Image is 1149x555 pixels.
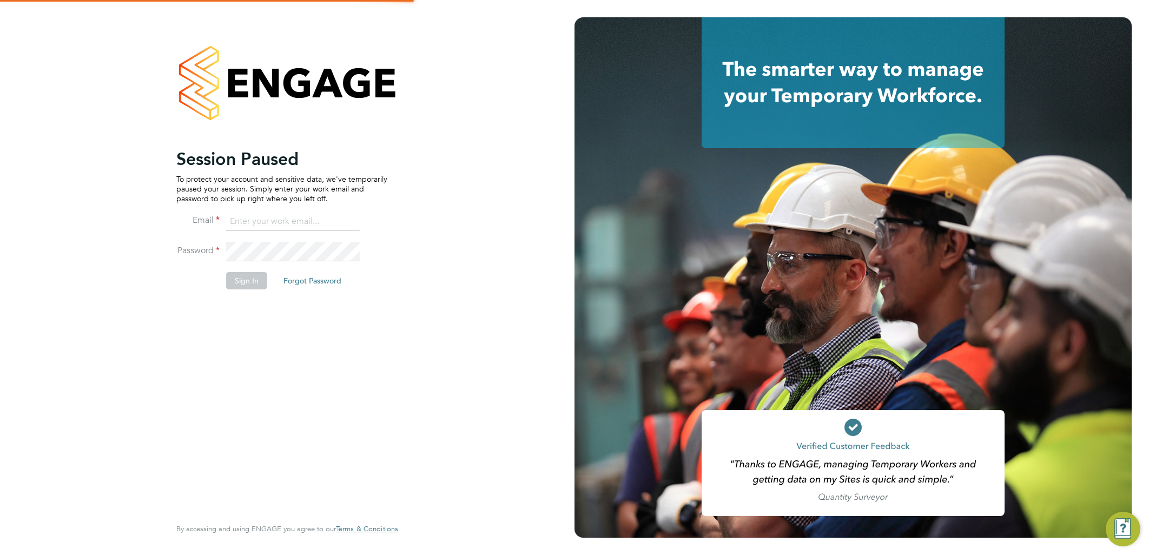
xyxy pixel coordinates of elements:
[176,524,398,533] span: By accessing and using ENGAGE you agree to our
[275,272,350,289] button: Forgot Password
[226,272,267,289] button: Sign In
[226,212,360,232] input: Enter your work email...
[176,215,220,226] label: Email
[176,174,387,204] p: To protect your account and sensitive data, we've temporarily paused your session. Simply enter y...
[176,148,387,170] h2: Session Paused
[336,525,398,533] a: Terms & Conditions
[176,245,220,256] label: Password
[336,524,398,533] span: Terms & Conditions
[1106,512,1140,546] button: Engage Resource Center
